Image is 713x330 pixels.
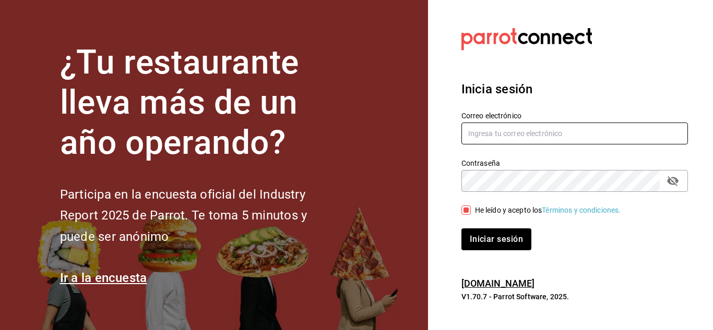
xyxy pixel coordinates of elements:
a: Ir a la encuesta [60,271,147,285]
input: Ingresa tu correo electrónico [461,123,688,144]
h1: ¿Tu restaurante lleva más de un año operando? [60,43,342,163]
div: He leído y acepto los [475,205,621,216]
button: passwordField [664,172,682,190]
label: Contraseña [461,160,688,167]
button: Iniciar sesión [461,228,531,250]
a: [DOMAIN_NAME] [461,278,535,289]
h3: Inicia sesión [461,80,688,99]
label: Correo electrónico [461,112,688,119]
h2: Participa en la encuesta oficial del Industry Report 2025 de Parrot. Te toma 5 minutos y puede se... [60,184,342,248]
p: V1.70.7 - Parrot Software, 2025. [461,291,688,302]
a: Términos y condiciones. [542,206,621,214]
